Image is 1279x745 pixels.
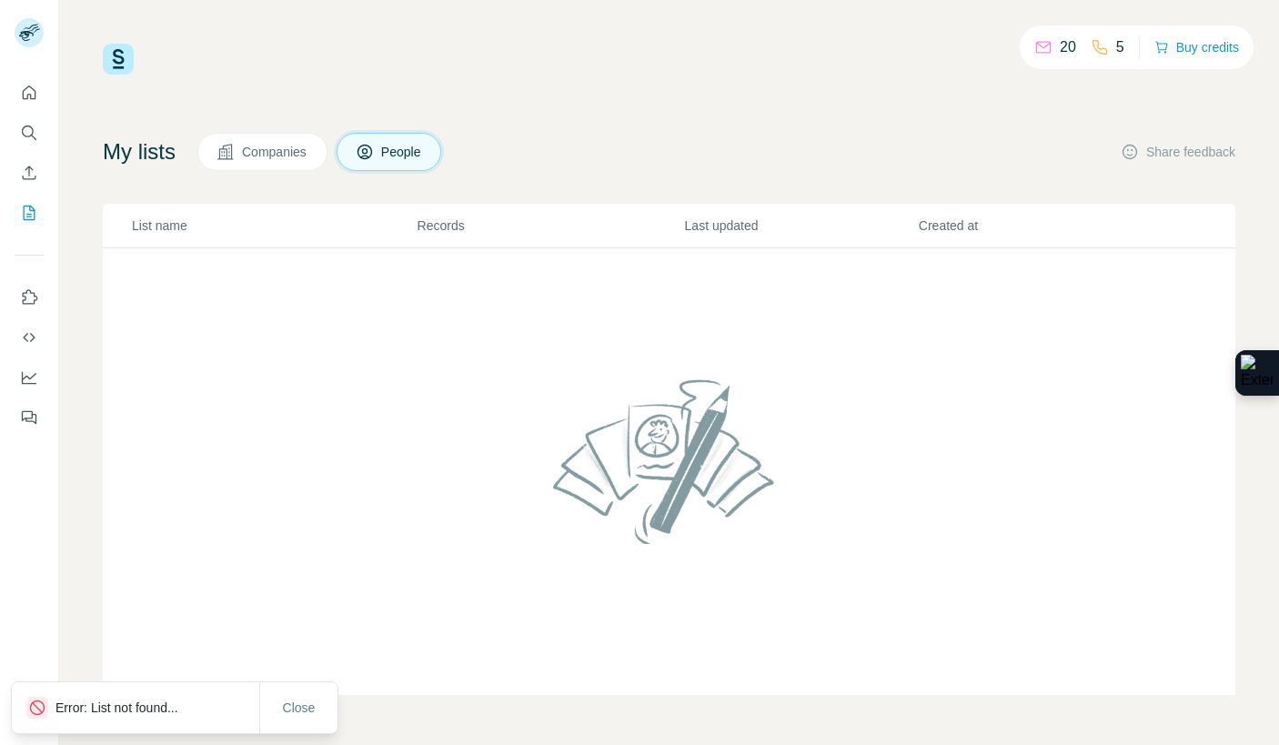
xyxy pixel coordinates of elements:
[1060,36,1076,58] p: 20
[546,364,793,559] img: No lists found
[1116,36,1124,58] p: 5
[919,216,1151,235] p: Created at
[381,143,423,161] span: People
[15,361,44,394] button: Dashboard
[15,196,44,229] button: My lists
[103,137,176,166] h4: My lists
[15,156,44,189] button: Enrich CSV
[15,401,44,434] button: Feedback
[270,691,328,724] button: Close
[1121,143,1235,161] button: Share feedback
[132,216,416,235] p: List name
[15,321,44,354] button: Use Surfe API
[103,44,134,75] img: Surfe Logo
[418,216,683,235] p: Records
[242,143,308,161] span: Companies
[685,216,917,235] p: Last updated
[1154,35,1239,60] button: Buy credits
[1241,355,1274,391] img: Extension Icon
[15,281,44,314] button: Use Surfe on LinkedIn
[15,116,44,149] button: Search
[283,699,316,717] span: Close
[15,76,44,109] button: Quick start
[55,699,193,717] p: Error: List not found...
